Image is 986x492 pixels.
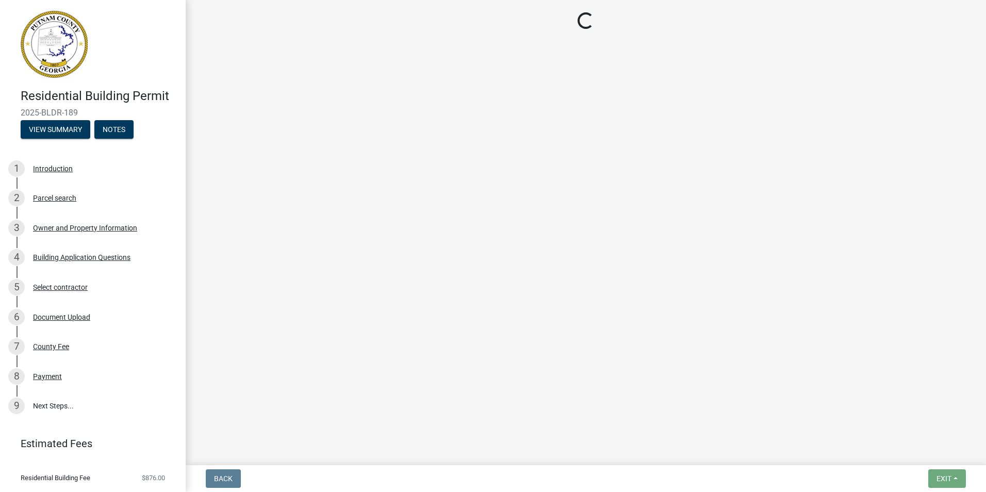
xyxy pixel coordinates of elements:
[21,108,165,118] span: 2025-BLDR-189
[8,190,25,206] div: 2
[33,224,137,232] div: Owner and Property Information
[936,474,951,483] span: Exit
[33,194,76,202] div: Parcel search
[928,469,966,488] button: Exit
[8,220,25,236] div: 3
[21,11,88,78] img: Putnam County, Georgia
[8,309,25,325] div: 6
[8,338,25,355] div: 7
[33,373,62,380] div: Payment
[21,126,90,134] wm-modal-confirm: Summary
[94,126,134,134] wm-modal-confirm: Notes
[33,343,69,350] div: County Fee
[94,120,134,139] button: Notes
[33,254,130,261] div: Building Application Questions
[33,165,73,172] div: Introduction
[8,160,25,177] div: 1
[8,398,25,414] div: 9
[8,279,25,296] div: 5
[142,474,165,481] span: $876.00
[8,249,25,266] div: 4
[206,469,241,488] button: Back
[21,120,90,139] button: View Summary
[21,474,90,481] span: Residential Building Fee
[8,433,169,454] a: Estimated Fees
[21,89,177,104] h4: Residential Building Permit
[8,368,25,385] div: 8
[214,474,233,483] span: Back
[33,314,90,321] div: Document Upload
[33,284,88,291] div: Select contractor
